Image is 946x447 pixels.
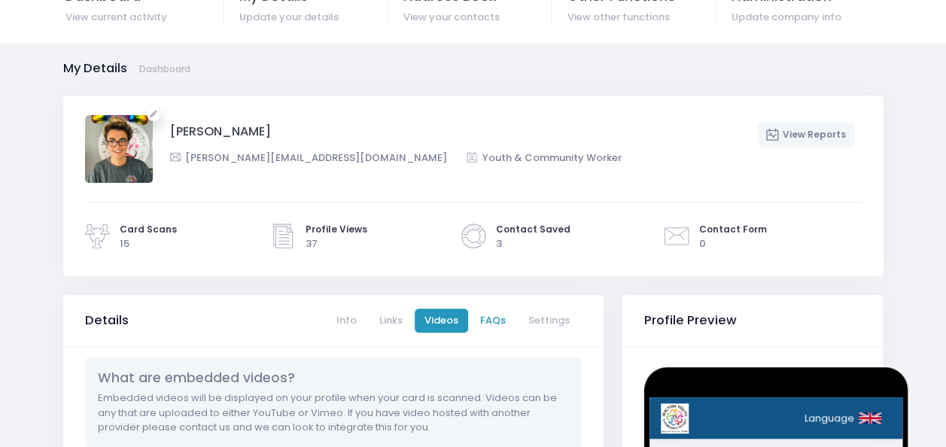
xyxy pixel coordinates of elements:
[403,10,552,25] span: View your contacts
[120,223,177,236] span: Card Scans
[139,62,190,76] a: Dashboard
[470,309,516,333] a: FAQs
[496,236,570,251] span: 3
[63,61,127,76] h5: My Details
[170,150,448,166] span: [PERSON_NAME][EMAIL_ADDRESS][DOMAIN_NAME]
[415,309,468,333] a: Videos
[85,313,129,328] span: Details
[138,147,294,181] span: [PERSON_NAME] Youth And Community Project
[327,309,367,333] a: Info
[699,236,767,251] span: 0
[518,309,579,333] a: Settings
[306,236,449,251] span: 37
[32,82,122,172] img: Profile Picture
[699,223,767,236] span: Contact Form
[32,245,117,272] a: Call
[644,313,737,328] h3: Profile Preview
[758,123,853,147] a: View Reports
[306,223,449,236] span: Profile Views
[155,14,205,28] span: Language
[98,391,568,435] p: Embedded videos will be displayed on your profile when your card is scanned. Videos can be any th...
[239,10,388,25] span: Update your details
[170,123,271,147] span: [PERSON_NAME]
[98,370,568,386] h4: What are embedded videos?
[32,318,50,333] h3: Bio
[136,245,222,272] a: Enquiry
[567,10,716,25] span: View other functions
[496,223,570,236] span: Contact Saved
[732,10,881,25] span: Update company info
[467,150,622,166] span: Youth & Community Worker
[85,115,153,183] img: Profile Picture
[209,15,232,26] img: en.svg
[370,309,412,333] a: Links
[65,10,224,25] span: View current activity
[120,236,177,251] span: 15
[138,109,294,143] span: Lead Youth & Community Worker
[62,407,192,431] a: Save as contact
[138,82,294,109] span: [PERSON_NAME]
[11,6,39,36] img: Logo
